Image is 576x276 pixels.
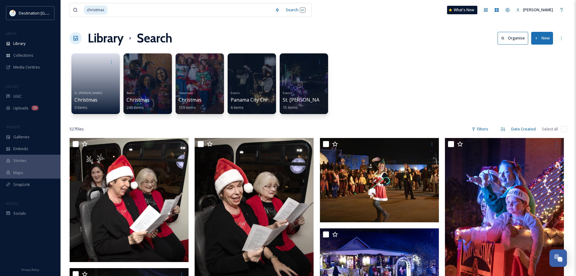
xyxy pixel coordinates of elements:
[6,84,19,89] span: COLLECT
[13,182,30,187] span: SnapLink
[6,201,18,206] span: SOCIALS
[498,32,528,44] button: Organise
[13,146,28,152] span: Embeds
[231,91,240,95] span: Events
[179,105,196,110] span: 159 items
[19,10,79,16] span: Destination [GEOGRAPHIC_DATA]
[231,96,300,103] span: Panama City Christmas Parade
[21,268,39,272] span: Privacy Policy
[283,105,298,110] span: 15 items
[21,266,39,273] a: Privacy Policy
[231,105,244,110] span: 6 items
[498,32,531,44] a: Organise
[283,91,292,95] span: Events
[513,4,556,16] a: [PERSON_NAME]
[13,134,30,140] span: Galleries
[127,89,150,110] a: BooiniChristmas240 items
[74,96,97,103] span: Christmas
[74,105,87,110] span: 0 items
[127,91,135,95] span: Booini
[508,123,539,135] div: Date Created
[179,91,193,95] span: Downtown
[320,138,439,222] img: panama city parade_220.jpg
[31,106,38,110] div: 1k
[283,96,385,103] span: St. [PERSON_NAME] Christmas Tree Lighting
[127,105,144,110] span: 240 items
[13,41,25,46] span: Library
[469,123,491,135] div: Filters
[179,96,202,103] span: Christmas
[231,89,300,110] a: EventsPanama City Christmas Parade6 items
[523,7,553,12] span: [PERSON_NAME]
[10,10,16,16] img: download.png
[88,29,123,47] a: Library
[549,249,567,267] button: Open Chat
[70,126,84,132] span: 527 file s
[6,31,17,36] span: MEDIA
[283,4,308,16] div: Search
[13,210,26,216] span: Socials
[74,89,102,110] a: St. [PERSON_NAME]Christmas0 items
[13,170,23,176] span: Maps
[127,96,150,103] span: Christmas
[13,93,21,99] span: UGC
[13,158,26,163] span: Stories
[6,125,20,129] span: WIDGETS
[283,89,385,110] a: EventsSt. [PERSON_NAME] Christmas Tree Lighting15 items
[70,138,189,262] img: Jingle bell express_014.jpg
[13,52,33,58] span: Collections
[542,126,558,132] span: Select all
[137,29,172,47] h1: Search
[531,32,553,44] button: New
[13,64,40,70] span: Media Centres
[84,5,107,14] span: christmas
[447,6,477,14] a: What's New
[13,105,28,111] span: Uploads
[179,89,202,110] a: DowntownChristmas159 items
[74,91,102,95] span: St. [PERSON_NAME]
